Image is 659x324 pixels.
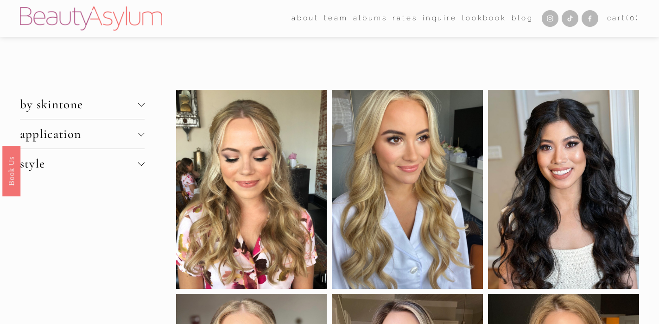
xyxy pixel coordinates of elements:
[512,12,533,26] a: Blog
[291,12,319,26] a: folder dropdown
[20,126,139,142] span: application
[324,12,348,25] span: team
[324,12,348,26] a: folder dropdown
[2,146,20,196] a: Book Us
[20,156,139,171] span: style
[582,10,598,27] a: Facebook
[20,6,162,31] img: Beauty Asylum | Bridal Hair &amp; Makeup Charlotte &amp; Atlanta
[542,10,558,27] a: Instagram
[393,12,417,26] a: Rates
[353,12,387,26] a: albums
[562,10,578,27] a: TikTok
[20,149,145,178] button: style
[20,90,145,119] button: by skintone
[20,119,145,149] button: application
[291,12,319,25] span: about
[462,12,507,26] a: Lookbook
[607,12,640,25] a: 0 items in cart
[423,12,457,26] a: Inquire
[630,14,636,22] span: 0
[20,97,139,112] span: by skintone
[626,14,639,22] span: ( )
